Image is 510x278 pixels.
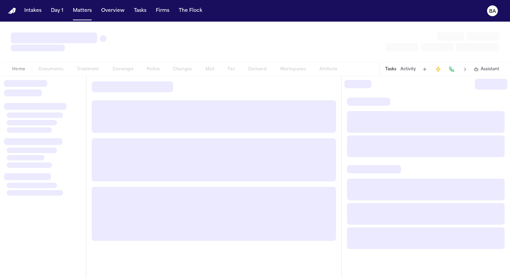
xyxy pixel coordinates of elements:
[420,65,429,74] button: Add Task
[131,5,149,17] button: Tasks
[400,67,416,72] button: Activity
[481,67,499,72] span: Assistant
[70,5,94,17] button: Matters
[8,8,16,14] a: Home
[48,5,66,17] button: Day 1
[176,5,205,17] button: The Flock
[153,5,172,17] button: Firms
[22,5,44,17] button: Intakes
[8,8,16,14] img: Finch Logo
[98,5,127,17] button: Overview
[385,67,396,72] button: Tasks
[433,65,443,74] button: Create Immediate Task
[474,67,499,72] button: Assistant
[447,65,456,74] button: Make a Call
[489,9,496,14] text: BA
